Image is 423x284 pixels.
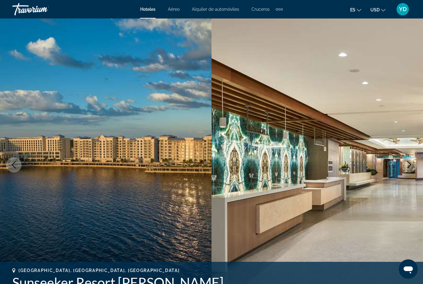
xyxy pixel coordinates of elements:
[398,259,418,279] iframe: Button to launch messaging window
[399,6,407,12] span: YD
[350,7,355,12] span: es
[192,7,239,12] a: Alquiler de automóviles
[370,7,380,12] span: USD
[276,4,283,14] button: Extra navigation items
[395,3,411,16] button: User Menu
[12,1,74,17] a: Travorium
[140,7,156,12] a: Hoteles
[370,5,385,14] button: Change currency
[168,7,180,12] a: Aéreo
[401,157,417,172] button: Next image
[6,157,22,172] button: Previous image
[251,7,270,12] a: Cruceros
[18,268,180,273] span: [GEOGRAPHIC_DATA], [GEOGRAPHIC_DATA], [GEOGRAPHIC_DATA]
[350,5,361,14] button: Change language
